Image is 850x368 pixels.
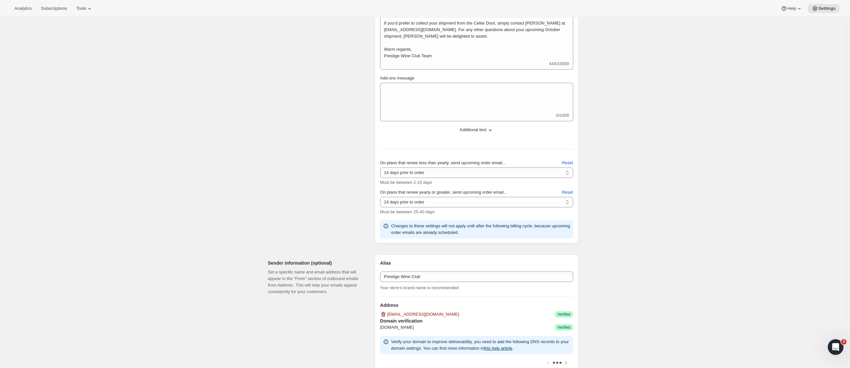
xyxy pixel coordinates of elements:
[557,325,570,330] span: Verified
[14,6,32,11] span: Analytics
[380,260,573,266] h3: Alias
[376,309,463,320] button: [EMAIL_ADDRESS][DOMAIN_NAME]
[841,339,846,344] span: 3
[268,260,364,266] h2: Sender information (optional)
[387,311,459,318] span: [EMAIL_ADDRESS][DOMAIN_NAME]
[558,158,577,168] button: Reset
[561,358,571,367] button: Scroll table right one column
[828,339,843,355] iframe: Intercom live chat
[37,4,71,13] button: Subscriptions
[484,346,512,351] a: this help article
[380,160,506,165] span: On plans that renew less than yearly, send upcoming order email...
[391,339,571,352] p: Verify your domain to improve deliverability, you need to add the following DNS records to your d...
[380,285,459,290] span: Your store’s brand name is recommended
[557,312,570,317] span: Verified
[380,190,507,195] span: On plans that renew yearly or greater, send upcoming order email...
[459,127,486,133] span: Additional text
[380,302,573,308] h3: Address
[391,223,571,236] p: Changes to these settings will not apply until after the following billing cycle, because upcomin...
[818,6,836,11] span: Settings
[562,160,573,166] span: Reset
[380,76,414,80] span: Add-ons message
[777,4,807,13] button: Help
[380,209,435,214] span: Must be between 25-40 days
[562,189,573,196] span: Reset
[268,269,364,295] p: Set a specific name and email address that will appear in the “From” section of outbound emails f...
[10,4,36,13] button: Analytics
[380,318,573,324] h3: Domain verification
[808,4,840,13] button: Settings
[380,324,414,331] span: [DOMAIN_NAME]
[787,6,796,11] span: Help
[72,4,97,13] button: Tools
[76,6,86,11] span: Tools
[376,125,577,135] button: Additional text
[41,6,67,11] span: Subscriptions
[380,180,432,185] span: Must be between 2-15 days
[558,187,577,198] button: Reset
